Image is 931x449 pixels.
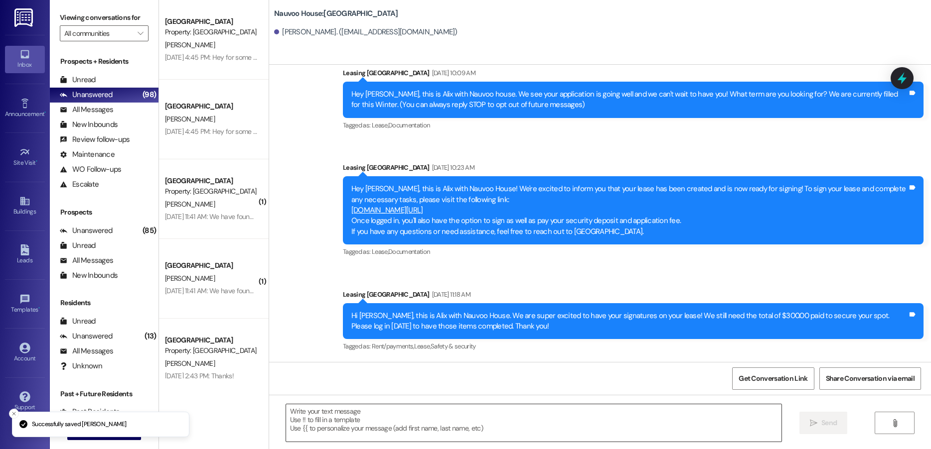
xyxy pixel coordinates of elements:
[351,311,908,332] div: Hi [PERSON_NAME], this is Alix with Nauvoo House. We are super excited to have your signatures on...
[165,176,257,186] div: [GEOGRAPHIC_DATA]
[351,205,423,215] a: [DOMAIN_NAME][URL]
[165,371,234,380] div: [DATE] 2:43 PM: Thanks!
[32,420,126,429] p: Successfully saved [PERSON_NAME]
[165,286,455,295] div: [DATE] 11:41 AM: We have found the documents and needs actions section, but there is nothing there.
[60,164,121,175] div: WO Follow-ups
[351,89,908,111] div: Hey [PERSON_NAME], this is Alix with Nauvoo house. We see your application is going well and we c...
[343,68,924,82] div: Leasing [GEOGRAPHIC_DATA]
[165,40,215,49] span: [PERSON_NAME]
[140,223,158,238] div: (85)
[165,345,257,356] div: Property: [GEOGRAPHIC_DATA]
[372,247,388,256] span: Lease ,
[60,179,99,190] div: Escalate
[165,335,257,345] div: [GEOGRAPHIC_DATA]
[60,105,113,115] div: All Messages
[9,409,19,419] button: Close toast
[60,10,149,25] label: Viewing conversations for
[343,289,924,303] div: Leasing [GEOGRAPHIC_DATA]
[165,212,455,221] div: [DATE] 11:41 AM: We have found the documents and needs actions section, but there is nothing there.
[50,56,158,67] div: Prospects + Residents
[60,270,118,281] div: New Inbounds
[826,373,915,384] span: Share Conversation via email
[430,289,470,300] div: [DATE] 11:18 AM
[60,90,113,100] div: Unanswered
[819,367,921,390] button: Share Conversation via email
[821,418,837,428] span: Send
[60,119,118,130] div: New Inbounds
[165,114,215,123] span: [PERSON_NAME]
[165,260,257,271] div: [GEOGRAPHIC_DATA]
[140,87,158,103] div: (98)
[60,255,113,266] div: All Messages
[165,186,257,197] div: Property: [GEOGRAPHIC_DATA]
[165,53,406,62] div: [DATE] 4:45 PM: Hey for some reason my balance isn't showing up in resident portal
[64,25,133,41] input: All communities
[60,316,96,327] div: Unread
[810,419,817,427] i: 
[60,346,113,356] div: All Messages
[430,162,474,173] div: [DATE] 10:23 AM
[799,412,848,434] button: Send
[388,121,430,129] span: Documentation
[5,193,45,220] a: Buildings
[274,27,458,37] div: [PERSON_NAME]. ([EMAIL_ADDRESS][DOMAIN_NAME])
[351,184,908,237] div: Hey [PERSON_NAME], this is Alix with Nauvoo House! We're excited to inform you that your lease ha...
[5,46,45,73] a: Inbox
[343,162,924,176] div: Leasing [GEOGRAPHIC_DATA]
[165,200,215,209] span: [PERSON_NAME]
[50,389,158,399] div: Past + Future Residents
[165,101,257,112] div: [GEOGRAPHIC_DATA]
[142,329,158,344] div: (13)
[60,134,130,145] div: Review follow-ups
[60,331,113,341] div: Unanswered
[5,388,45,415] a: Support
[50,207,158,218] div: Prospects
[5,144,45,171] a: Site Visit •
[60,225,113,236] div: Unanswered
[38,305,40,312] span: •
[732,367,814,390] button: Get Conversation Link
[165,27,257,37] div: Property: [GEOGRAPHIC_DATA]
[165,274,215,283] span: [PERSON_NAME]
[60,361,102,371] div: Unknown
[343,339,924,353] div: Tagged as:
[14,8,35,27] img: ResiDesk Logo
[5,339,45,366] a: Account
[274,8,398,19] b: Nauvoo House: [GEOGRAPHIC_DATA]
[60,149,115,160] div: Maintenance
[36,158,37,165] span: •
[431,342,476,350] span: Safety & security
[372,342,414,350] span: Rent/payments ,
[414,342,431,350] span: Lease ,
[891,419,899,427] i: 
[165,127,406,136] div: [DATE] 4:45 PM: Hey for some reason my balance isn't showing up in resident portal
[343,118,924,132] div: Tagged as:
[165,16,257,27] div: [GEOGRAPHIC_DATA]
[44,109,46,116] span: •
[372,121,388,129] span: Lease ,
[5,241,45,268] a: Leads
[165,359,215,368] span: [PERSON_NAME]
[739,373,807,384] span: Get Conversation Link
[138,29,143,37] i: 
[60,75,96,85] div: Unread
[430,68,475,78] div: [DATE] 10:09 AM
[60,240,96,251] div: Unread
[5,291,45,318] a: Templates •
[343,244,924,259] div: Tagged as:
[388,247,430,256] span: Documentation
[50,298,158,308] div: Residents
